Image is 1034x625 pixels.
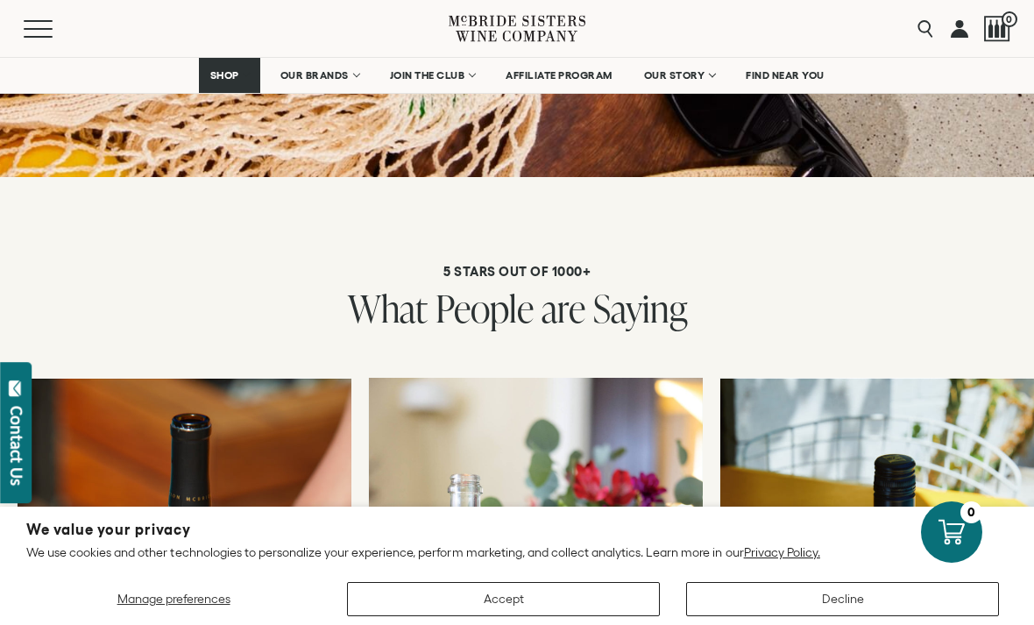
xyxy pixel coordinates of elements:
[1002,11,1017,27] span: 0
[542,282,585,334] span: are
[24,20,87,38] button: Mobile Menu Trigger
[347,582,660,616] button: Accept
[390,69,465,82] span: JOIN THE CLUB
[117,592,230,606] span: Manage preferences
[8,406,25,486] div: Contact Us
[960,501,982,523] div: 0
[746,69,825,82] span: FIND NEAR YOU
[26,582,321,616] button: Manage preferences
[26,522,1008,537] h2: We value your privacy
[199,58,260,93] a: SHOP
[379,58,486,93] a: JOIN THE CLUB
[269,58,370,93] a: OUR BRANDS
[744,545,820,559] a: Privacy Policy.
[280,69,349,82] span: OUR BRANDS
[734,58,836,93] a: FIND NEAR YOU
[633,58,726,93] a: OUR STORY
[26,544,1008,560] p: We use cookies and other technologies to personalize your experience, perform marketing, and coll...
[436,282,534,334] span: People
[593,282,687,334] span: Saying
[348,282,428,334] span: What
[506,69,613,82] span: AFFILIATE PROGRAM
[210,69,240,82] span: SHOP
[494,58,624,93] a: AFFILIATE PROGRAM
[644,69,705,82] span: OUR STORY
[686,582,999,616] button: Decline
